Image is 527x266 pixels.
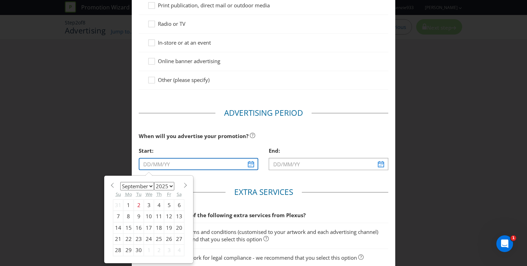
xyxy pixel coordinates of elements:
div: 23 [134,234,144,245]
div: 6 [174,199,184,211]
span: Radio or TV [158,20,185,27]
div: 4 [174,245,184,256]
div: 13 [174,211,184,222]
div: 26 [164,234,174,245]
div: 4 [154,199,164,211]
iframe: Intercom live chat [496,235,513,252]
div: 2 [134,199,144,211]
div: 5 [164,199,174,211]
span: Online banner advertising [158,58,220,64]
div: 15 [123,222,134,233]
div: 11 [154,211,164,222]
div: 3 [144,199,154,211]
abbr: Sunday [116,191,121,197]
abbr: Thursday [156,191,162,197]
div: 10 [144,211,154,222]
div: 20 [174,222,184,233]
div: 16 [134,222,144,233]
div: 9 [134,211,144,222]
div: 12 [164,211,174,222]
span: Other (please specify) [158,76,209,83]
abbr: Tuesday [136,191,142,197]
div: 3 [164,245,174,256]
span: 1 [511,235,516,241]
span: Would you like any of the following extra services from Plexus? [139,212,306,219]
div: 25 [154,234,164,245]
abbr: Friday [167,191,171,197]
div: 1 [123,199,134,211]
div: 2 [154,245,164,256]
legend: Advertising Period [215,107,312,119]
div: 22 [123,234,134,245]
div: 19 [164,222,174,233]
abbr: Saturday [177,191,182,197]
span: Review of artwork for legal compliance - we recommend that you select this option [158,254,357,261]
div: 1 [144,245,154,256]
input: DD/MM/YY [269,158,388,170]
div: 29 [123,245,134,256]
div: 21 [113,234,123,245]
abbr: Monday [125,191,132,197]
legend: Extra Services [226,187,302,198]
div: 28 [113,245,123,256]
div: Start: [139,144,258,158]
div: 17 [144,222,154,233]
span: In-store or at an event [158,39,211,46]
div: 27 [174,234,184,245]
div: 8 [123,211,134,222]
div: 14 [113,222,123,233]
span: Print publication, direct mail or outdoor media [158,2,270,9]
span: Short form terms and conditions (customised to your artwork and each advertising channel) - we re... [158,228,378,243]
div: 30 [134,245,144,256]
div: 24 [144,234,154,245]
input: DD/MM/YY [139,158,258,170]
div: 18 [154,222,164,233]
span: When will you advertise your promotion? [139,132,249,139]
abbr: Wednesday [146,191,152,197]
div: 7 [113,211,123,222]
div: 31 [113,199,123,211]
div: End: [269,144,388,158]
